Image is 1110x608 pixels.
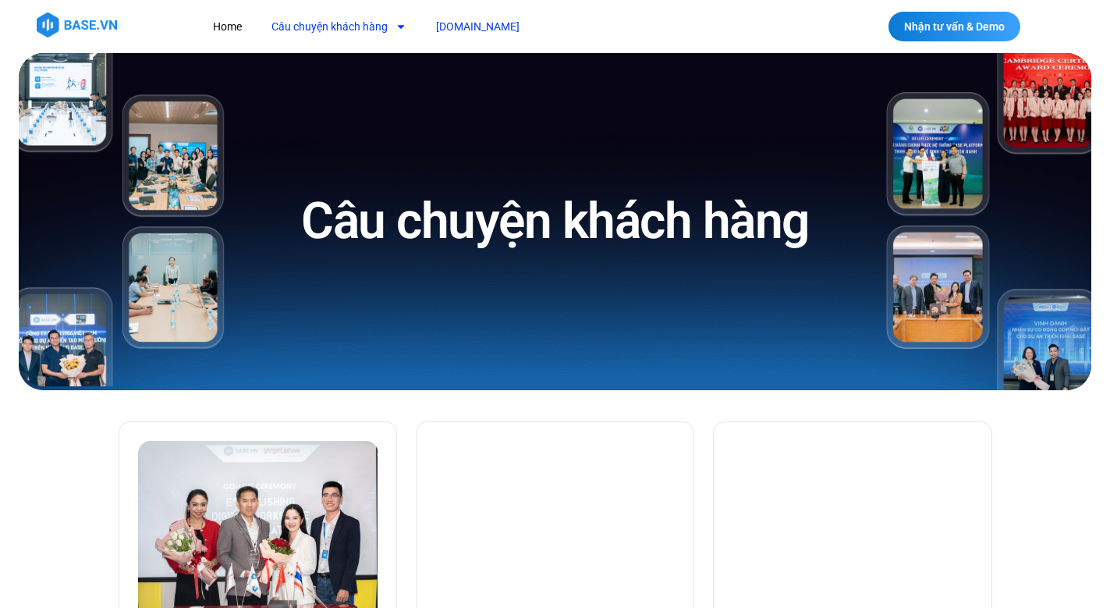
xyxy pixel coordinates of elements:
[904,21,1005,32] span: Nhận tư vấn & Demo
[301,189,809,254] h1: Câu chuyện khách hàng
[260,12,418,41] a: Câu chuyện khách hàng
[424,12,531,41] a: [DOMAIN_NAME]
[201,12,793,41] nav: Menu
[888,12,1020,41] a: Nhận tư vấn & Demo
[201,12,254,41] a: Home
